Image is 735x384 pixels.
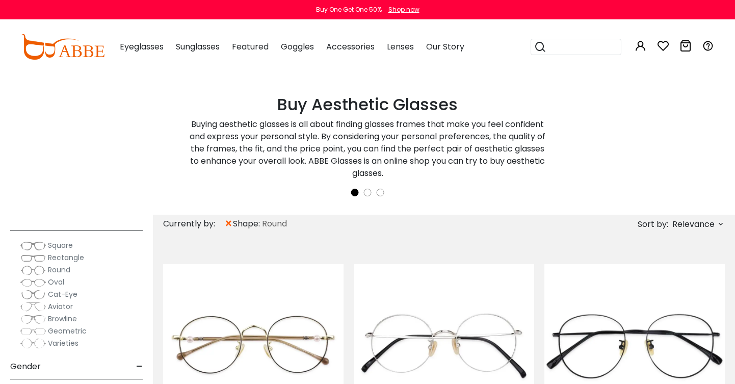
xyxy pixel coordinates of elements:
[189,118,546,180] p: Buying aesthetic glasses is all about finding glasses frames that make you feel confident and exp...
[383,5,419,14] a: Shop now
[20,338,46,349] img: Varieties.png
[10,354,41,379] span: Gender
[21,34,104,60] img: abbeglasses.com
[48,289,77,299] span: Cat-Eye
[20,241,46,251] img: Square.png
[20,302,46,312] img: Aviator.png
[233,218,262,230] span: shape:
[189,95,546,114] h2: Buy Aesthetic Glasses
[176,41,220,53] span: Sunglasses
[20,277,46,288] img: Oval.png
[48,301,73,312] span: Aviator
[48,265,70,275] span: Round
[672,215,715,234] span: Relevance
[426,41,464,53] span: Our Story
[20,290,46,300] img: Cat-Eye.png
[388,5,419,14] div: Shop now
[326,41,375,53] span: Accessories
[48,314,77,324] span: Browline
[163,215,224,233] div: Currently by:
[638,218,668,230] span: Sort by:
[387,41,414,53] span: Lenses
[20,314,46,324] img: Browline.png
[262,218,287,230] span: Round
[20,253,46,263] img: Rectangle.png
[48,252,84,263] span: Rectangle
[48,277,64,287] span: Oval
[48,240,73,250] span: Square
[316,5,382,14] div: Buy One Get One 50%
[136,354,143,379] span: -
[20,326,46,337] img: Geometric.png
[120,41,164,53] span: Eyeglasses
[48,338,78,348] span: Varieties
[224,215,233,233] span: ×
[281,41,314,53] span: Goggles
[20,265,46,275] img: Round.png
[232,41,269,53] span: Featured
[48,326,87,336] span: Geometric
